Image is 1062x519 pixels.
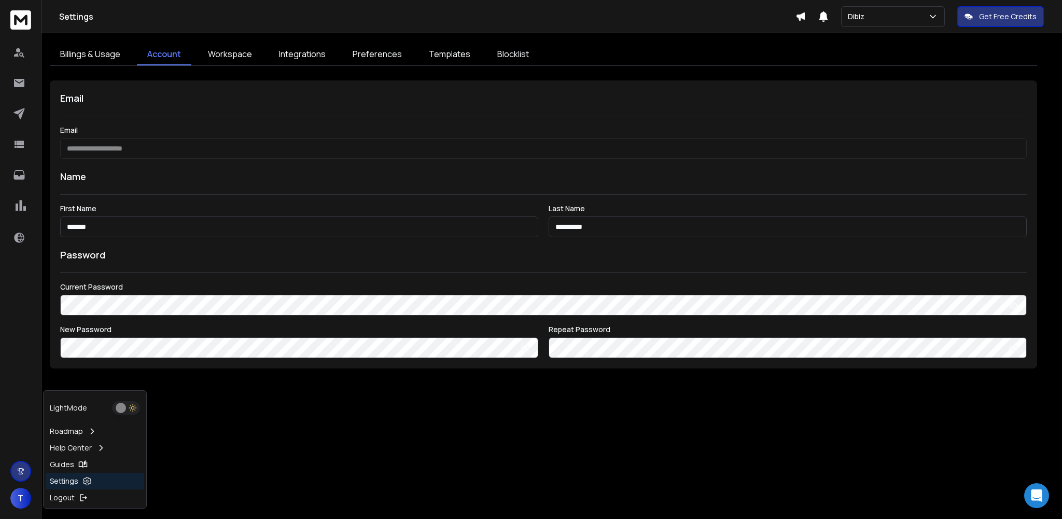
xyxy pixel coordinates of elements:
[137,44,191,65] a: Account
[46,440,144,456] a: Help Center
[46,456,144,473] a: Guides
[60,326,538,333] label: New Password
[549,205,1027,212] label: Last Name
[50,476,78,486] p: Settings
[10,488,31,509] button: T
[549,326,1027,333] label: Repeat Password
[60,205,538,212] label: First Name
[60,127,1027,134] label: Email
[50,459,74,470] p: Guides
[198,44,262,65] a: Workspace
[46,423,144,440] a: Roadmap
[342,44,412,65] a: Preferences
[50,44,131,65] a: Billings & Usage
[50,443,92,453] p: Help Center
[60,169,1027,184] h1: Name
[957,6,1044,27] button: Get Free Credits
[487,44,539,65] a: Blocklist
[418,44,481,65] a: Templates
[60,283,1027,291] label: Current Password
[60,91,1027,105] h1: Email
[46,473,144,489] a: Settings
[50,493,75,503] p: Logout
[50,426,83,436] p: Roadmap
[848,11,869,22] p: Dibiz
[59,10,795,23] h1: Settings
[50,403,87,413] p: Light Mode
[60,248,105,262] h1: Password
[979,11,1037,22] p: Get Free Credits
[269,44,336,65] a: Integrations
[1024,483,1049,508] div: Open Intercom Messenger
